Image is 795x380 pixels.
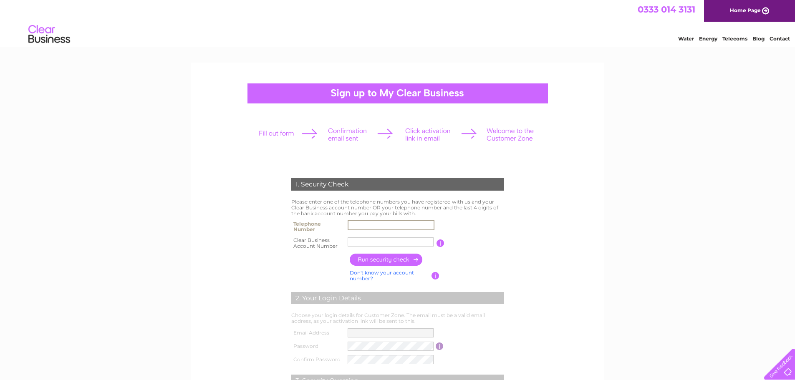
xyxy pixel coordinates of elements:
input: Information [436,342,444,350]
input: Information [432,272,439,279]
th: Email Address [289,326,346,340]
a: Energy [699,35,717,42]
div: 2. Your Login Details [291,292,504,305]
th: Clear Business Account Number [289,235,346,252]
th: Confirm Password [289,353,346,366]
div: 1. Security Check [291,178,504,191]
div: Clear Business is a trading name of Verastar Limited (registered in [GEOGRAPHIC_DATA] No. 3667643... [201,5,595,40]
input: Information [437,239,444,247]
a: 0333 014 3131 [638,4,695,15]
img: logo.png [28,22,71,47]
td: Please enter one of the telephone numbers you have registered with us and your Clear Business acc... [289,197,506,218]
th: Password [289,340,346,353]
a: Blog [752,35,765,42]
a: Telecoms [722,35,747,42]
a: Water [678,35,694,42]
td: Choose your login details for Customer Zone. The email must be a valid email address, as your act... [289,310,506,326]
a: Contact [770,35,790,42]
a: Don't know your account number? [350,269,414,282]
th: Telephone Number [289,218,346,235]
